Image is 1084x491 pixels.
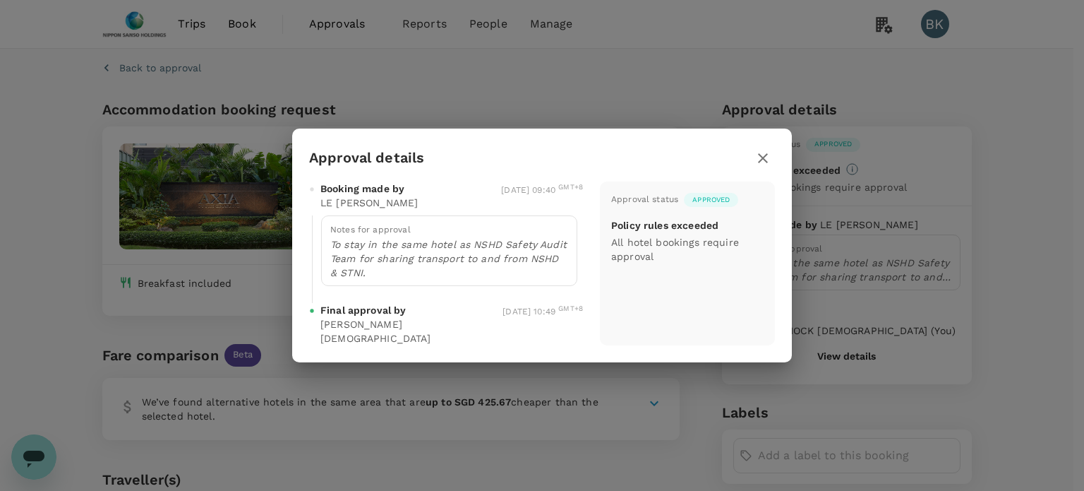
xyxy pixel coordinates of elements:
p: Policy rules exceeded [611,218,718,232]
p: All hotel bookings require approval [611,235,764,264]
sup: GMT+8 [558,304,583,312]
p: To stay in the same hotel as NSHD Safety Audit Team for sharing transport to and from NSHD & STNI. [330,237,568,280]
span: Approved [684,195,738,205]
span: Booking made by [320,182,404,196]
p: LE [PERSON_NAME] [320,196,418,210]
span: Final approval by [320,303,406,317]
div: Approval status [611,193,678,207]
sup: GMT+8 [558,183,583,191]
span: [DATE] 09:40 [501,185,583,195]
span: Notes for approval [330,225,411,235]
span: [DATE] 10:49 [502,307,583,317]
p: [PERSON_NAME] [DEMOGRAPHIC_DATA] [320,317,452,345]
h3: Approval details [309,150,424,166]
